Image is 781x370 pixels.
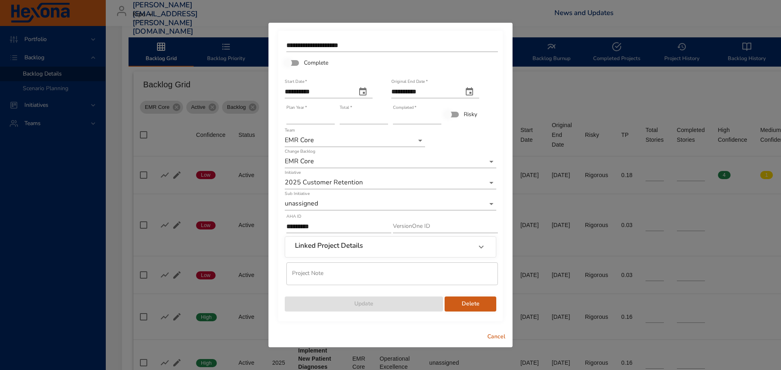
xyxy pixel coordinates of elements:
[460,82,479,102] button: original end date
[285,134,425,147] div: EMR Core
[353,82,373,102] button: start date
[464,110,477,119] span: Risky
[295,242,363,250] h6: Linked Project Details
[393,105,417,110] label: Completed
[285,128,295,132] label: Team
[285,79,307,84] label: Start Date
[486,332,506,342] span: Cancel
[286,105,307,110] label: Plan Year
[483,329,509,344] button: Cancel
[451,299,490,309] span: Delete
[286,214,301,219] label: AHA ID
[304,58,328,67] span: Complete
[285,149,315,154] label: Change Backlog
[285,237,496,257] div: Linked Project Details
[285,191,310,196] label: Sub Initiative
[391,79,428,84] label: Original End Date
[445,296,496,312] button: Delete
[285,155,496,168] div: EMR Core
[285,176,496,189] div: 2025 Customer Retention
[340,105,352,110] label: Total
[285,170,301,175] label: Initiative
[285,197,496,210] div: unassigned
